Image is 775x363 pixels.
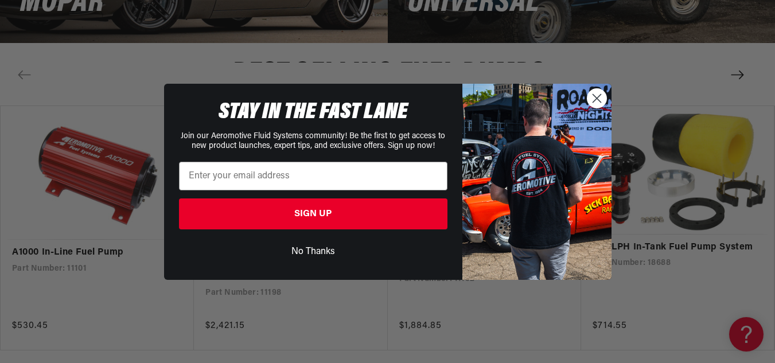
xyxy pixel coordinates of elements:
input: Enter your email address [179,162,447,190]
button: Close dialog [587,88,607,108]
button: SIGN UP [179,198,447,229]
img: 9278e0a8-2f18-4465-98b4-5c473baabe7a.jpeg [462,84,612,280]
span: STAY IN THE FAST LANE [219,101,408,124]
span: Join our Aeromotive Fluid Systems community! Be the first to get access to new product launches, ... [181,132,445,150]
button: No Thanks [179,241,447,263]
